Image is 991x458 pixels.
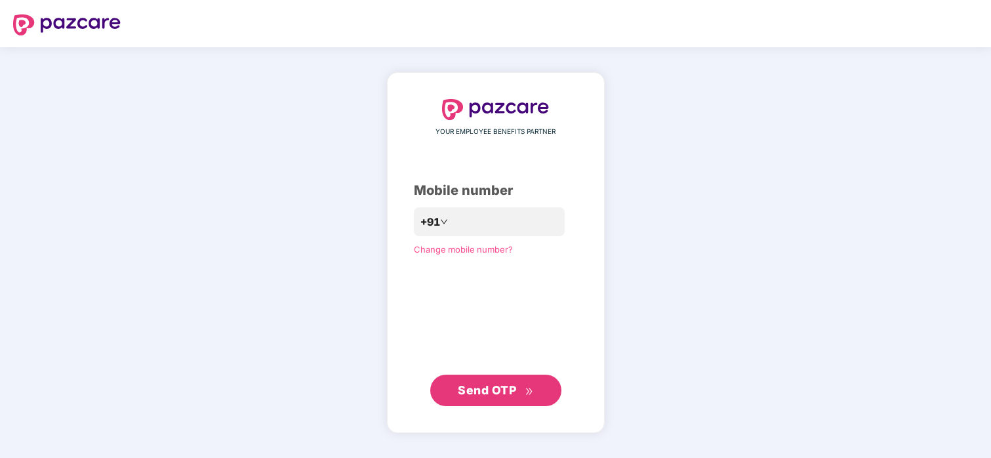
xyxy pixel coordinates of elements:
[458,383,516,397] span: Send OTP
[420,214,440,230] span: +91
[442,99,550,120] img: logo
[440,218,448,226] span: down
[525,387,533,396] span: double-right
[435,127,556,137] span: YOUR EMPLOYEE BENEFITS PARTNER
[13,14,121,35] img: logo
[414,244,513,255] a: Change mobile number?
[430,375,561,406] button: Send OTPdouble-right
[414,180,578,201] div: Mobile number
